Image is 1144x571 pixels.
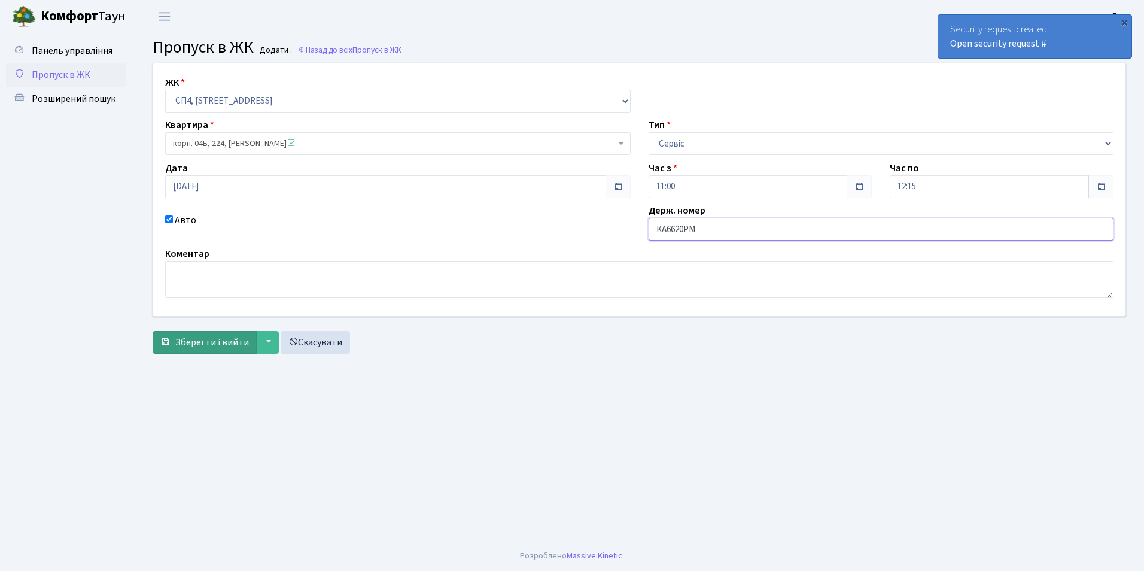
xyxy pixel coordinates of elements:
a: Розширений пошук [6,87,126,111]
label: Тип [649,118,671,132]
a: Консьєрж б. 4. [1063,10,1130,24]
span: корп. 04Б, 224, Воропаєва Марія Георгіївна <span class='la la-check-square text-success'></span> [165,132,631,155]
a: Скасувати [281,331,350,354]
a: Пропуск в ЖК [6,63,126,87]
span: Таун [41,7,126,27]
button: Зберегти і вийти [153,331,257,354]
label: ЖК [165,75,185,90]
label: Держ. номер [649,204,705,218]
input: АА1234АА [649,218,1114,241]
div: × [1118,16,1130,28]
label: Коментар [165,247,209,261]
span: Зберегти і вийти [175,336,249,349]
img: logo.png [12,5,36,29]
label: Квартира [165,118,214,132]
span: Пропуск в ЖК [32,68,90,81]
b: Комфорт [41,7,98,26]
a: Назад до всіхПропуск в ЖК [297,44,401,56]
span: Розширений пошук [32,92,115,105]
span: корп. 04Б, 224, Воропаєва Марія Георгіївна <span class='la la-check-square text-success'></span> [173,138,616,150]
label: Час з [649,161,677,175]
label: Дата [165,161,188,175]
label: Час по [890,161,919,175]
span: Пропуск в ЖК [153,35,254,59]
label: Авто [175,213,196,227]
small: Додати . [257,45,292,56]
button: Переключити навігацію [150,7,179,26]
div: Розроблено . [520,549,624,563]
b: Консьєрж б. 4. [1063,10,1130,23]
a: Панель управління [6,39,126,63]
span: Пропуск в ЖК [352,44,401,56]
span: Панель управління [32,44,112,57]
div: Security request created [938,15,1131,58]
a: Massive Kinetic [567,549,622,562]
a: Open security request # [950,37,1046,50]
